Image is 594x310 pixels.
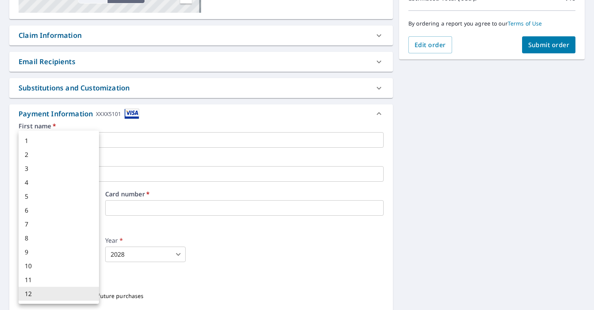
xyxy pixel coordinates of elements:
[19,231,99,245] li: 8
[19,245,99,259] li: 9
[19,162,99,175] li: 3
[19,148,99,162] li: 2
[19,287,99,301] li: 12
[19,175,99,189] li: 4
[19,273,99,287] li: 11
[19,259,99,273] li: 10
[19,134,99,148] li: 1
[19,217,99,231] li: 7
[19,203,99,217] li: 6
[19,189,99,203] li: 5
